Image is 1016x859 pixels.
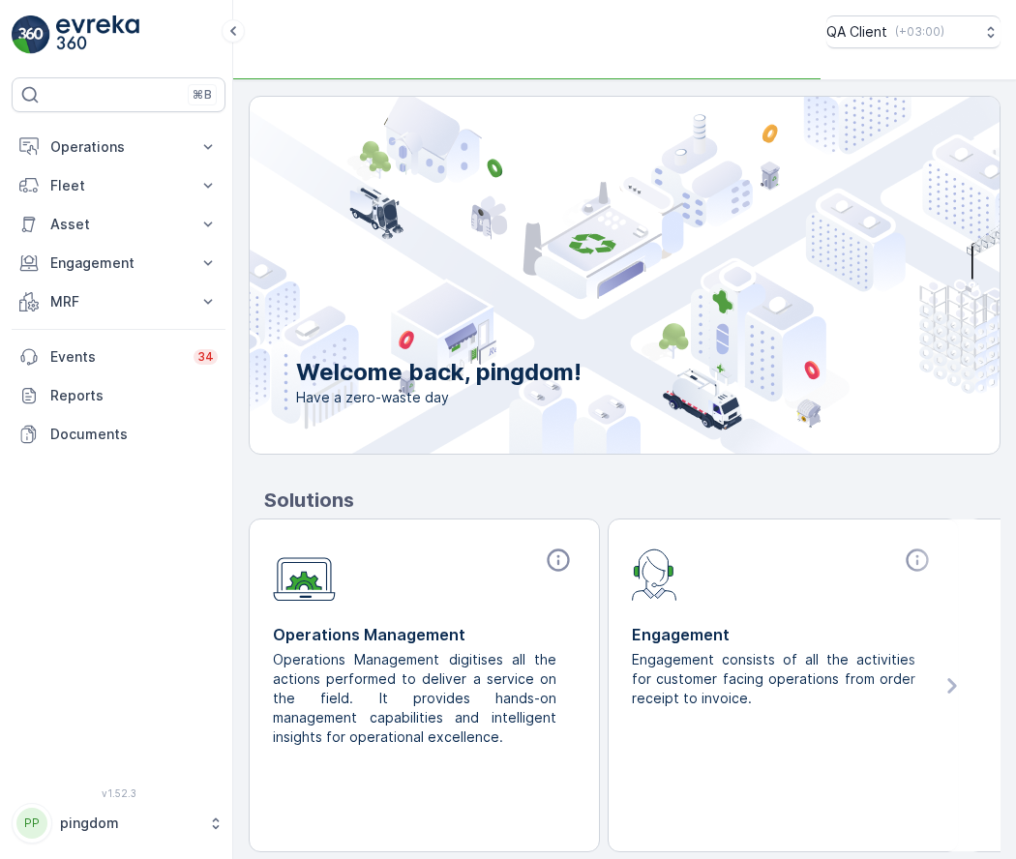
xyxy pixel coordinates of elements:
p: Fleet [50,176,187,195]
p: Solutions [264,486,1001,515]
p: QA Client [826,22,887,42]
img: module-icon [632,547,677,601]
img: city illustration [163,97,1000,454]
p: ⌘B [193,87,212,103]
p: Asset [50,215,187,234]
p: Events [50,347,182,367]
button: MRF [12,282,225,321]
p: MRF [50,292,187,311]
p: Operations Management [273,623,576,646]
p: Engagement [632,623,935,646]
a: Events34 [12,338,225,376]
p: Documents [50,425,218,444]
p: Operations [50,137,187,157]
button: Fleet [12,166,225,205]
span: Have a zero-waste day [296,388,582,407]
img: module-icon [273,547,336,602]
a: Reports [12,376,225,415]
button: Operations [12,128,225,166]
img: logo_light-DOdMpM7g.png [56,15,139,54]
p: ( +03:00 ) [895,24,944,40]
button: Asset [12,205,225,244]
p: 34 [197,349,214,365]
p: pingdom [60,814,198,833]
img: logo [12,15,50,54]
p: Reports [50,386,218,405]
p: Operations Management digitises all the actions performed to deliver a service on the field. It p... [273,650,560,747]
button: Engagement [12,244,225,282]
button: PPpingdom [12,803,225,844]
div: PP [16,808,47,839]
p: Welcome back, pingdom! [296,357,582,388]
p: Engagement consists of all the activities for customer facing operations from order receipt to in... [632,650,919,708]
button: QA Client(+03:00) [826,15,1001,48]
a: Documents [12,415,225,454]
span: v 1.52.3 [12,787,225,799]
p: Engagement [50,253,187,273]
